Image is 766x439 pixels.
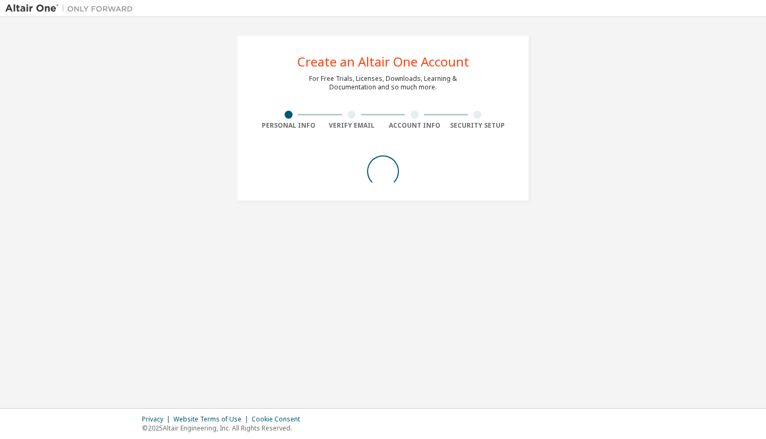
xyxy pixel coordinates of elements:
[5,3,138,14] img: Altair One
[320,121,384,130] div: Verify Email
[173,415,252,424] div: Website Terms of Use
[142,415,173,424] div: Privacy
[446,121,510,130] div: Security Setup
[142,424,306,433] p: © 2025 Altair Engineering, Inc. All Rights Reserved.
[309,74,457,92] div: For Free Trials, Licenses, Downloads, Learning & Documentation and so much more.
[257,121,320,130] div: Personal Info
[297,55,469,68] div: Create an Altair One Account
[252,415,306,424] div: Cookie Consent
[383,121,446,130] div: Account Info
